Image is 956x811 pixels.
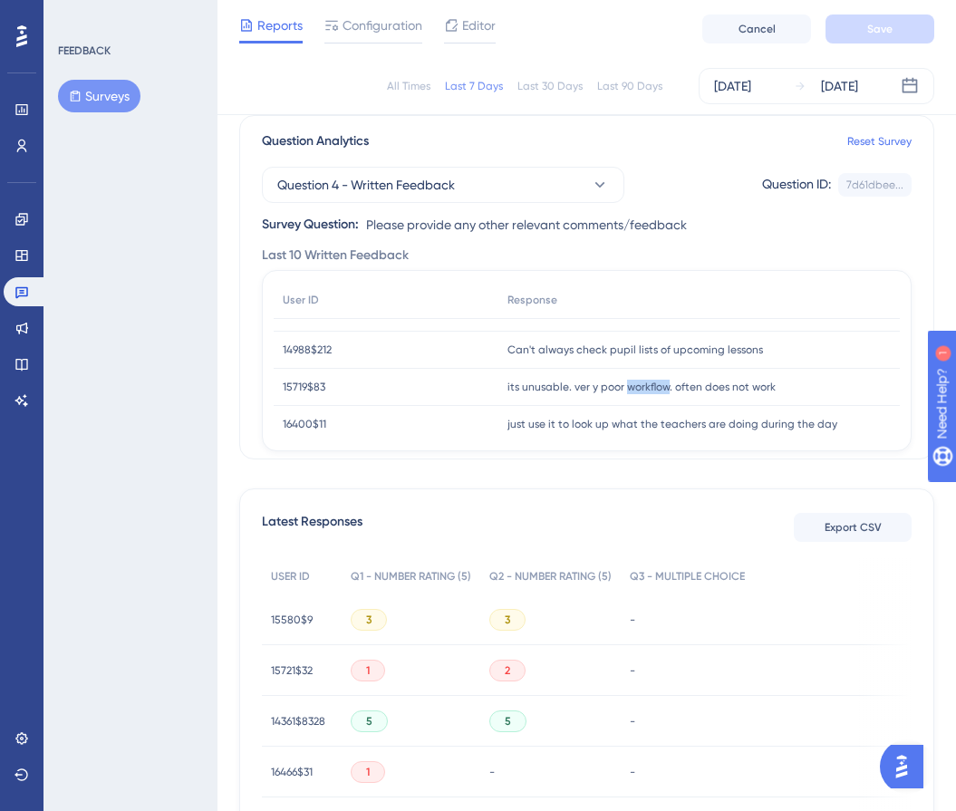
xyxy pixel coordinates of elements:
span: its unusable. ver y poor workflow. often does not work [507,380,776,394]
div: Question ID: [762,173,831,197]
span: 3 [505,613,510,627]
span: - [630,663,635,678]
div: 7d61dbee... [846,178,903,192]
div: [DATE] [821,75,858,97]
span: - [630,613,635,627]
span: Last 10 Written Feedback [262,245,409,266]
span: 3 [366,613,372,627]
span: Q3 - MULTIPLE CHOICE [630,569,745,584]
button: Cancel [702,14,811,43]
span: Editor [462,14,496,36]
span: Save [867,22,893,36]
span: just use it to look up what the teachers are doing during the day [507,417,837,431]
span: 5 [505,714,511,729]
div: FEEDBACK [58,43,111,58]
div: Last 90 Days [597,79,662,93]
span: - [630,765,635,779]
button: Question 4 - Written Feedback [262,167,624,203]
span: 1 [366,663,370,678]
span: - [489,765,495,779]
span: Cancel [739,22,776,36]
span: Q2 - NUMBER RATING (5) [489,569,612,584]
span: USER ID [271,569,310,584]
span: 16466$31 [271,765,313,779]
span: 14988$212 [283,343,332,357]
span: Q1 - NUMBER RATING (5) [351,569,471,584]
span: 5 [366,714,372,729]
span: 15580$9 [271,613,313,627]
span: Question 4 - Written Feedback [277,174,455,196]
div: Last 30 Days [517,79,583,93]
span: 14361$8328 [271,714,325,729]
div: 1 [126,9,131,24]
span: Please provide any other relevant comments/feedback [366,214,687,236]
div: Survey Question: [262,214,359,236]
span: Question Analytics [262,130,369,152]
a: Reset Survey [847,134,912,149]
span: 15721$32 [271,663,313,678]
span: Response [507,293,557,307]
span: 2 [505,663,510,678]
span: 16400$11 [283,417,326,431]
button: Surveys [58,80,140,112]
span: Configuration [343,14,422,36]
span: User ID [283,293,319,307]
button: Save [826,14,934,43]
span: 1 [366,765,370,779]
span: Need Help? [43,5,113,26]
span: Reports [257,14,303,36]
span: 15719$83 [283,380,325,394]
span: Export CSV [825,520,882,535]
span: Latest Responses [262,511,362,544]
div: All Times [387,79,430,93]
div: [DATE] [714,75,751,97]
div: Last 7 Days [445,79,503,93]
span: - [630,714,635,729]
iframe: UserGuiding AI Assistant Launcher [880,739,934,794]
button: Export CSV [794,513,912,542]
span: Can't always check pupil lists of upcoming lessons [507,343,763,357]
